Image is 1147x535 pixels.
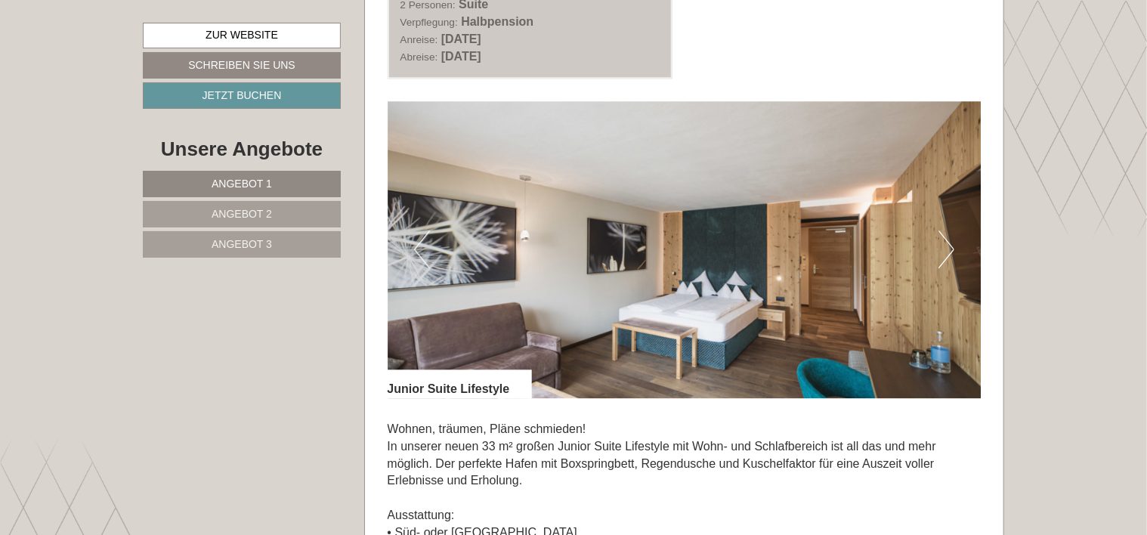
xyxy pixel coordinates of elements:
[400,17,458,28] small: Verpflegung:
[441,32,481,45] b: [DATE]
[143,52,341,79] a: Schreiben Sie uns
[212,178,272,190] span: Angebot 1
[441,50,481,63] b: [DATE]
[388,101,982,398] img: image
[414,230,430,268] button: Previous
[143,23,341,48] a: Zur Website
[143,82,341,109] a: Jetzt buchen
[212,238,272,250] span: Angebot 3
[143,135,341,163] div: Unsere Angebote
[938,230,954,268] button: Next
[388,370,533,398] div: Junior Suite Lifestyle
[212,208,272,220] span: Angebot 2
[461,15,533,28] b: Halbpension
[400,51,438,63] small: Abreise:
[400,34,438,45] small: Anreise:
